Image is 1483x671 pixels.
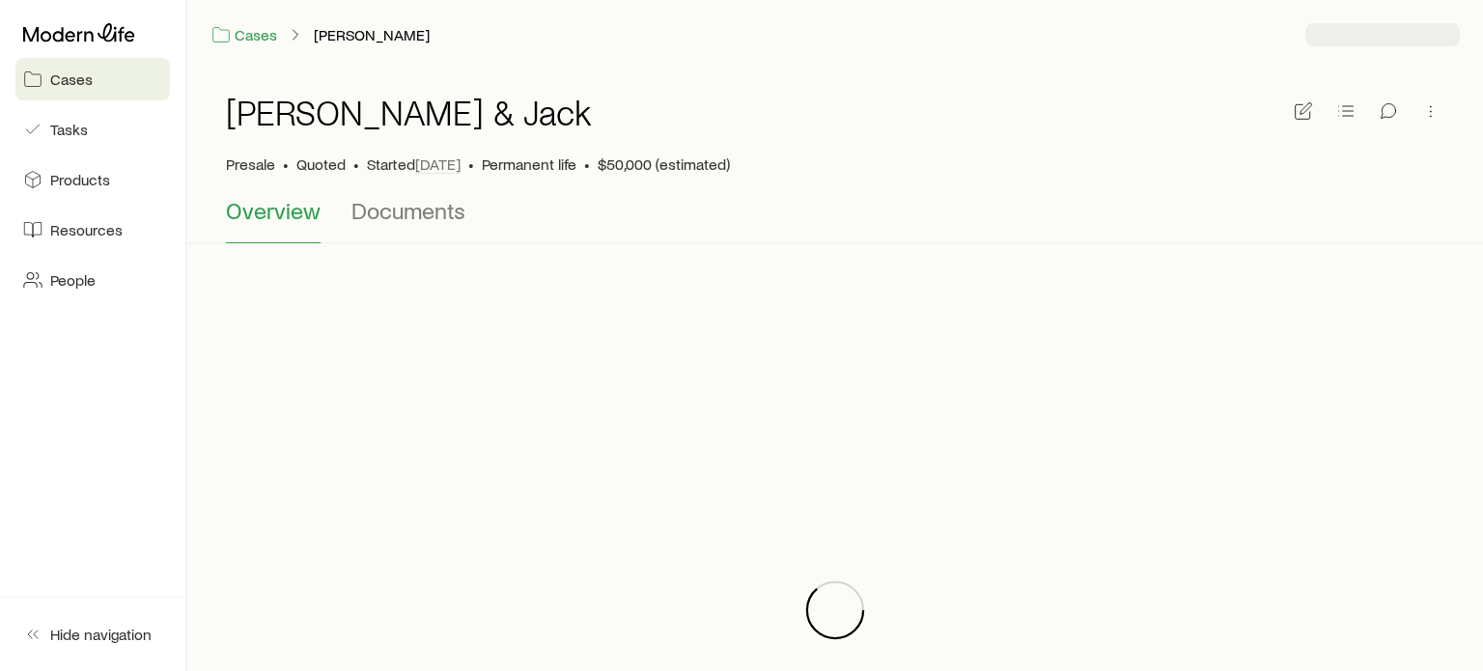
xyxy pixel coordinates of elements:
[50,270,96,290] span: People
[584,154,590,174] span: •
[210,24,278,46] a: Cases
[367,154,461,174] p: Started
[50,120,88,139] span: Tasks
[15,158,170,201] a: Products
[50,625,152,644] span: Hide navigation
[353,154,359,174] span: •
[226,197,1444,243] div: Case details tabs
[50,170,110,189] span: Products
[313,26,431,44] button: [PERSON_NAME]
[50,220,123,239] span: Resources
[226,197,321,224] span: Overview
[468,154,474,174] span: •
[15,108,170,151] a: Tasks
[283,154,289,174] span: •
[15,613,170,656] button: Hide navigation
[15,58,170,100] a: Cases
[226,93,592,131] h1: [PERSON_NAME] & Jack
[296,154,346,174] span: Quoted
[598,154,730,174] span: $50,000 (estimated)
[15,209,170,251] a: Resources
[415,154,461,174] span: [DATE]
[15,259,170,301] a: People
[226,154,275,174] p: Presale
[50,70,93,89] span: Cases
[482,154,576,174] span: Permanent life
[351,197,465,224] span: Documents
